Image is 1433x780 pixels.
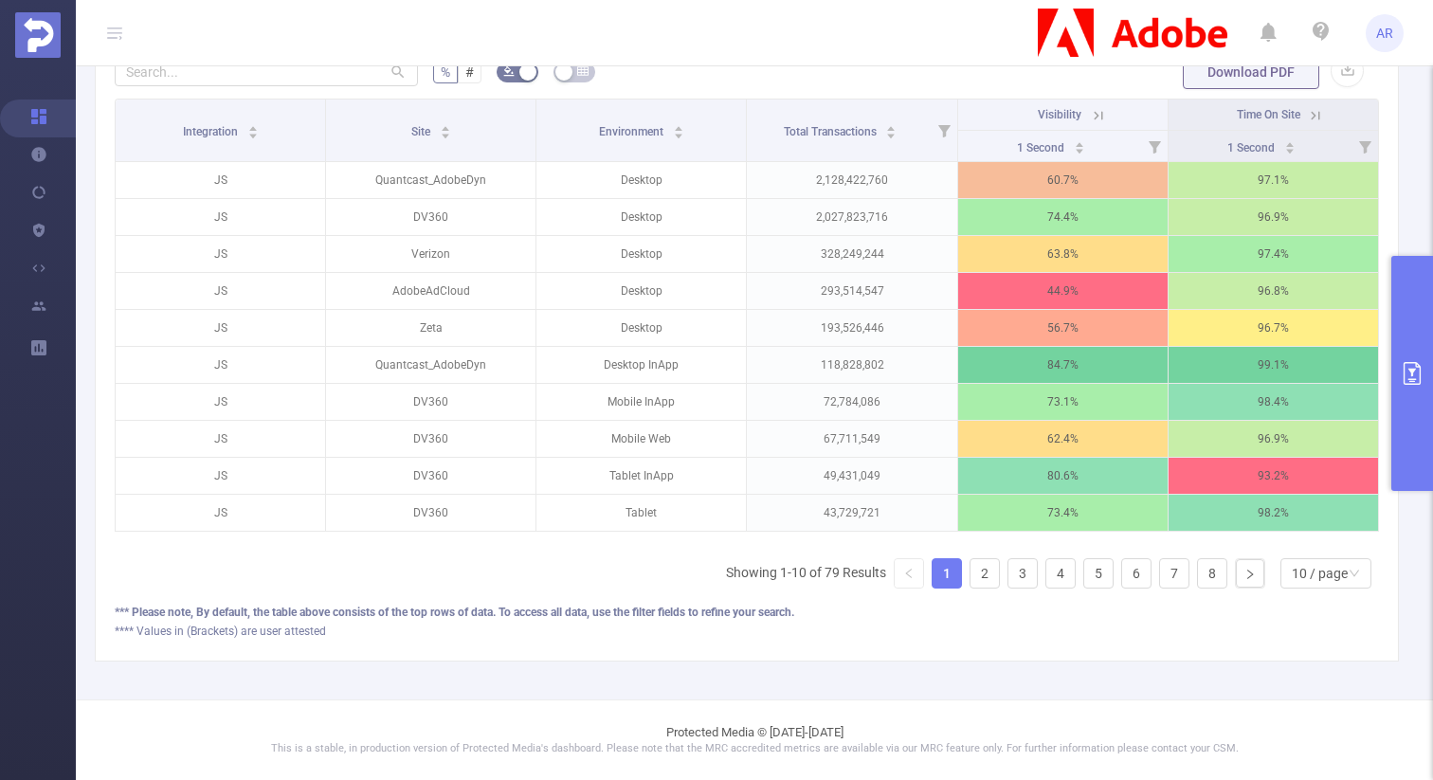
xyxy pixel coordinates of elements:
[958,421,1168,457] p: 62.4%
[116,236,325,272] p: JS
[116,347,325,383] p: JS
[116,421,325,457] p: JS
[536,273,746,309] p: Desktop
[116,384,325,420] p: JS
[886,131,897,136] i: icon: caret-down
[747,273,956,309] p: 293,514,547
[1038,108,1081,121] span: Visibility
[536,236,746,272] p: Desktop
[1046,559,1075,588] a: 4
[465,64,474,80] span: #
[958,495,1168,531] p: 73.4%
[440,131,450,136] i: icon: caret-down
[958,310,1168,346] p: 56.7%
[1169,347,1378,383] p: 99.1%
[784,125,880,138] span: Total Transactions
[747,495,956,531] p: 43,729,721
[958,347,1168,383] p: 84.7%
[1169,310,1378,346] p: 96.7%
[1235,558,1265,589] li: Next Page
[1008,559,1037,588] a: 3
[1169,273,1378,309] p: 96.8%
[1169,236,1378,272] p: 97.4%
[931,100,957,161] i: Filter menu
[1284,139,1295,145] i: icon: caret-up
[247,123,259,135] div: Sort
[958,162,1168,198] p: 60.7%
[1074,139,1084,145] i: icon: caret-up
[958,273,1168,309] p: 44.9%
[326,310,535,346] p: Zeta
[326,199,535,235] p: DV360
[183,125,241,138] span: Integration
[1376,14,1393,52] span: AR
[441,64,450,80] span: %
[1237,108,1300,121] span: Time On Site
[747,347,956,383] p: 118,828,802
[1351,131,1378,161] i: Filter menu
[247,131,258,136] i: icon: caret-down
[536,421,746,457] p: Mobile Web
[503,65,515,77] i: icon: bg-colors
[747,199,956,235] p: 2,027,823,716
[536,310,746,346] p: Desktop
[1141,131,1168,161] i: Filter menu
[326,495,535,531] p: DV360
[933,559,961,588] a: 1
[326,162,535,198] p: Quantcast_AdobeDyn
[673,123,683,129] i: icon: caret-up
[116,162,325,198] p: JS
[1159,558,1189,589] li: 7
[886,123,897,129] i: icon: caret-up
[1121,558,1152,589] li: 6
[1197,558,1227,589] li: 8
[116,310,325,346] p: JS
[115,56,418,86] input: Search...
[76,699,1433,780] footer: Protected Media © [DATE]-[DATE]
[747,310,956,346] p: 193,526,446
[673,123,684,135] div: Sort
[1292,559,1348,588] div: 10 / page
[1074,139,1085,151] div: Sort
[116,273,325,309] p: JS
[536,384,746,420] p: Mobile InApp
[673,131,683,136] i: icon: caret-down
[123,741,1386,757] p: This is a stable, in production version of Protected Media's dashboard. Please note that the MRC ...
[440,123,450,129] i: icon: caret-up
[958,458,1168,494] p: 80.6%
[1169,421,1378,457] p: 96.9%
[1017,141,1067,154] span: 1 Second
[747,384,956,420] p: 72,784,086
[894,558,924,589] li: Previous Page
[536,495,746,531] p: Tablet
[411,125,433,138] span: Site
[536,199,746,235] p: Desktop
[1227,141,1278,154] span: 1 Second
[536,162,746,198] p: Desktop
[1160,559,1188,588] a: 7
[115,623,1379,640] div: **** Values in (Brackets) are user attested
[326,384,535,420] p: DV360
[1169,495,1378,531] p: 98.2%
[1284,139,1296,151] div: Sort
[747,421,956,457] p: 67,711,549
[1284,146,1295,152] i: icon: caret-down
[1198,559,1226,588] a: 8
[747,162,956,198] p: 2,128,422,760
[903,568,915,579] i: icon: left
[326,458,535,494] p: DV360
[1169,162,1378,198] p: 97.1%
[1084,559,1113,588] a: 5
[1074,146,1084,152] i: icon: caret-down
[326,421,535,457] p: DV360
[1183,55,1319,89] button: Download PDF
[536,347,746,383] p: Desktop InApp
[1169,199,1378,235] p: 96.9%
[440,123,451,135] div: Sort
[747,236,956,272] p: 328,249,244
[115,604,1379,621] div: *** Please note, By default, the table above consists of the top rows of data. To access all data...
[932,558,962,589] li: 1
[747,458,956,494] p: 49,431,049
[885,123,897,135] div: Sort
[116,458,325,494] p: JS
